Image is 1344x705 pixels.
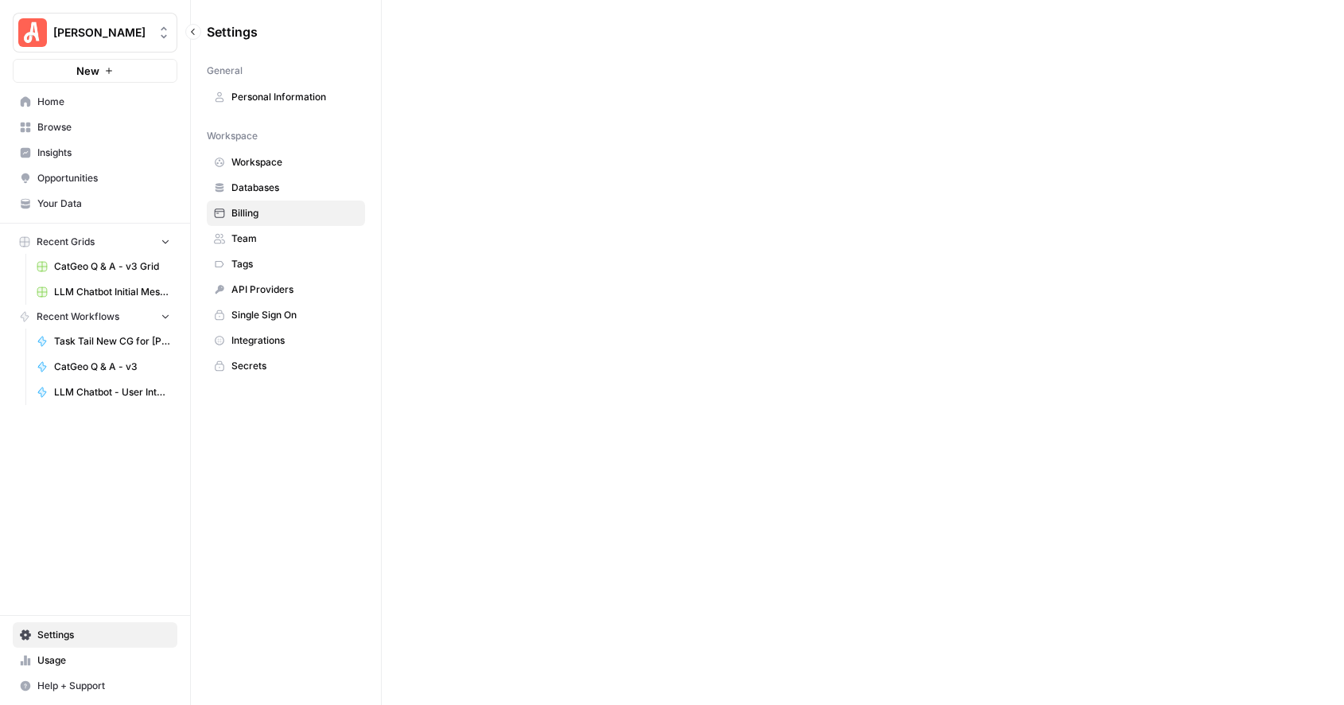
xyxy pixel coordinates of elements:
span: Workspace [207,129,258,143]
span: Settings [207,22,258,41]
a: Billing [207,201,365,226]
span: LLM Chatbot - User Intent Tagging [54,385,170,399]
button: New [13,59,177,83]
a: CatGeo Q & A - v3 Grid [29,254,177,279]
span: Workspace [231,155,358,169]
a: LLM Chatbot - User Intent Tagging [29,380,177,405]
button: Help + Support [13,673,177,699]
a: Integrations [207,328,365,353]
a: Team [207,226,365,251]
button: Workspace: Angi [13,13,177,53]
a: Insights [13,140,177,166]
a: Opportunities [13,166,177,191]
img: Angi Logo [18,18,47,47]
span: Settings [37,628,170,642]
span: Home [37,95,170,109]
span: Integrations [231,333,358,348]
span: LLM Chatbot Initial Message Intent [54,285,170,299]
span: Opportunities [37,171,170,185]
a: Personal Information [207,84,365,110]
span: Insights [37,146,170,160]
a: Secrets [207,353,365,379]
span: CatGeo Q & A - v3 Grid [54,259,170,274]
a: Tags [207,251,365,277]
span: Personal Information [231,90,358,104]
span: Billing [231,206,358,220]
button: Recent Workflows [13,305,177,329]
span: Team [231,232,358,246]
span: Recent Workflows [37,310,119,324]
span: Task Tail New CG for [PERSON_NAME] [54,334,170,349]
span: [PERSON_NAME] [53,25,150,41]
a: Databases [207,175,365,201]
a: Workspace [207,150,365,175]
span: Browse [37,120,170,134]
span: Recent Grids [37,235,95,249]
span: Databases [231,181,358,195]
a: API Providers [207,277,365,302]
span: CatGeo Q & A - v3 [54,360,170,374]
span: Help + Support [37,679,170,693]
span: Tags [231,257,358,271]
span: Usage [37,653,170,668]
a: Home [13,89,177,115]
a: LLM Chatbot Initial Message Intent [29,279,177,305]
a: Single Sign On [207,302,365,328]
span: API Providers [231,282,358,297]
a: Browse [13,115,177,140]
a: Usage [13,648,177,673]
span: Single Sign On [231,308,358,322]
span: Your Data [37,197,170,211]
a: Your Data [13,191,177,216]
a: Settings [13,622,177,648]
button: Recent Grids [13,230,177,254]
a: Task Tail New CG for [PERSON_NAME] [29,329,177,354]
span: New [76,63,99,79]
span: General [207,64,243,78]
a: CatGeo Q & A - v3 [29,354,177,380]
span: Secrets [231,359,358,373]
